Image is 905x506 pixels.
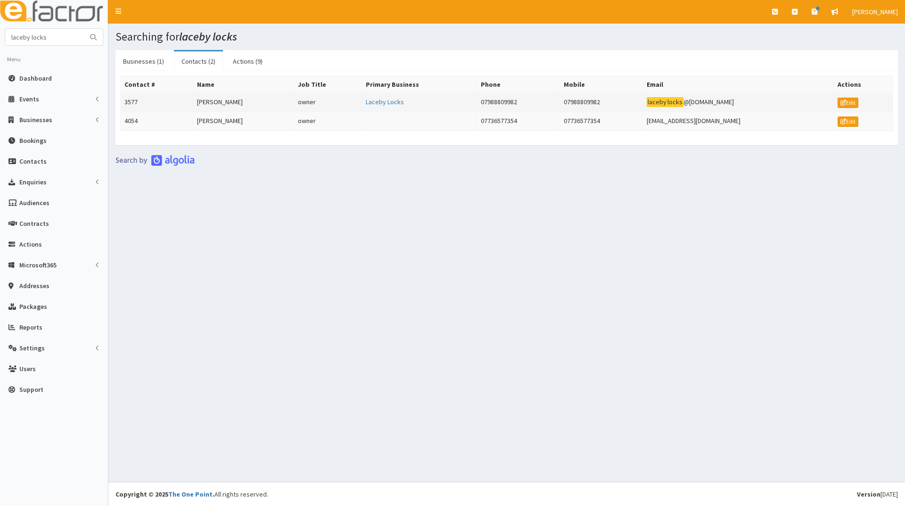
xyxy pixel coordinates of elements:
strong: Copyright © 2025 . [115,490,214,498]
td: [PERSON_NAME] [193,112,294,131]
td: 07988809982 [559,93,642,112]
td: 3577 [121,93,193,112]
a: Edit [838,98,858,108]
td: @[DOMAIN_NAME] [643,93,834,112]
td: 07736577354 [559,112,642,131]
span: Contacts [19,157,47,166]
td: [PERSON_NAME] [193,93,294,112]
th: Name [193,76,294,93]
th: Email [643,76,834,93]
span: Actions [19,240,42,249]
a: Contacts (2) [174,51,223,71]
a: Actions (9) [225,51,270,71]
span: Addresses [19,282,49,290]
mark: locks [667,97,683,107]
mark: laceby [647,97,667,107]
span: Settings [19,344,45,352]
a: Businesses (1) [115,51,172,71]
span: Bookings [19,136,47,145]
th: Phone [477,76,559,93]
span: Contracts [19,219,49,228]
td: [EMAIL_ADDRESS][DOMAIN_NAME] [643,112,834,131]
td: 4054 [121,112,193,131]
footer: All rights reserved. [108,482,905,506]
th: Contact # [121,76,193,93]
img: search-by-algolia-light-background.png [115,155,195,166]
input: Search... [5,29,84,45]
th: Mobile [559,76,642,93]
span: Dashboard [19,74,52,83]
td: 07988809982 [477,93,559,112]
span: Reports [19,323,42,332]
span: Events [19,95,39,103]
span: Businesses [19,116,52,124]
a: Laceby Locks [366,98,404,106]
i: laceby locks [179,29,237,44]
td: 07736577354 [477,112,559,131]
span: Packages [19,302,47,311]
span: Audiences [19,199,49,207]
b: Version [857,490,880,498]
span: Enquiries [19,178,47,186]
a: Edit [838,116,858,127]
a: The One Point [168,490,213,498]
span: Support [19,385,43,394]
th: Job Title [294,76,362,93]
span: [PERSON_NAME] [852,8,898,16]
h1: Searching for [115,31,898,43]
span: Users [19,365,36,373]
span: Microsoft365 [19,261,57,269]
td: owner [294,112,362,131]
th: Primary Business [362,76,477,93]
div: [DATE] [857,489,898,499]
td: owner [294,93,362,112]
th: Actions [834,76,893,93]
